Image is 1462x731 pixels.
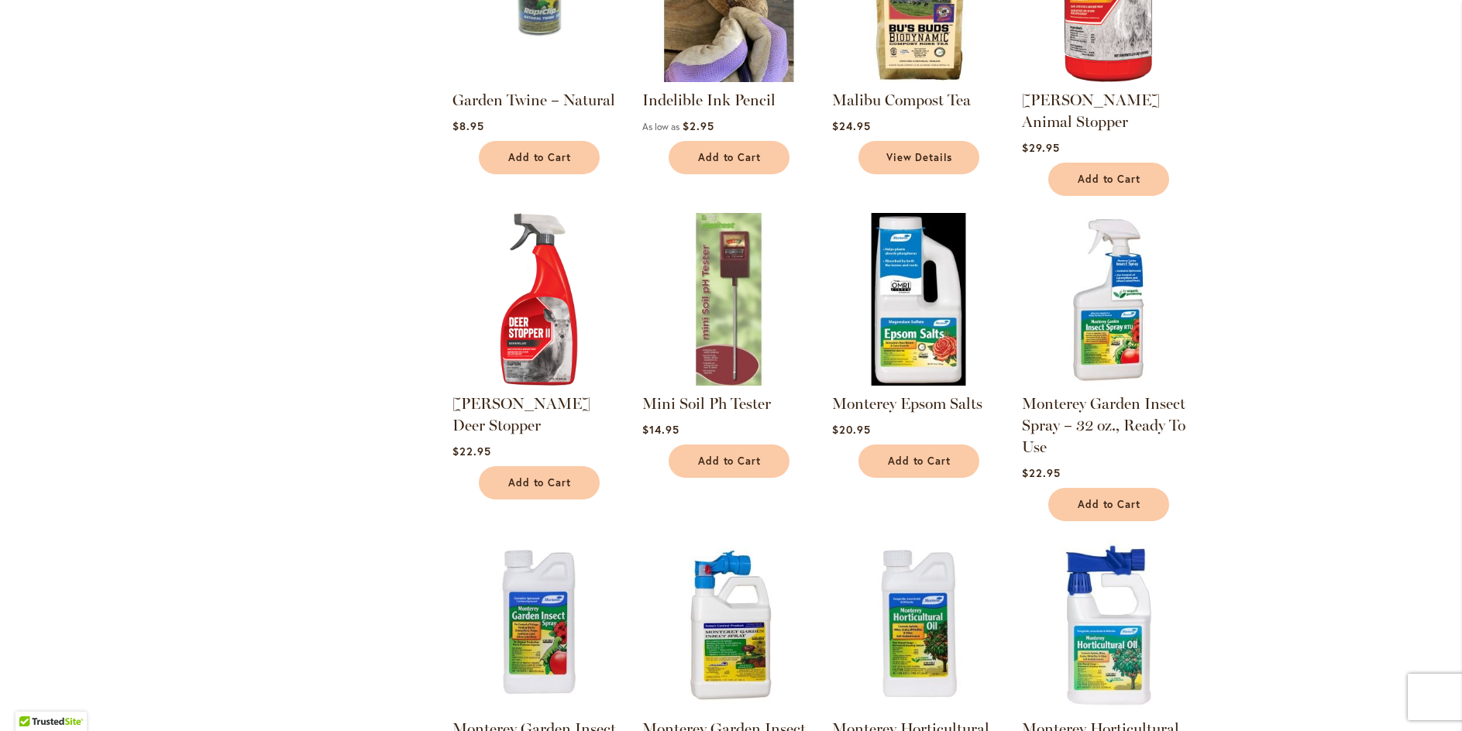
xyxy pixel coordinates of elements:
[1022,394,1185,456] a: Monterey Garden Insect Spray – 32 oz., Ready To Use
[642,699,815,714] a: Monterey Garden Insect Spray – 32 oz., Hose Ready
[832,70,1005,85] a: Malibu Compost Tea
[832,538,1005,711] img: Monterey Horticultural Oil – Pint, Concentrate
[1022,70,1195,85] a: Messina Animal Stopper
[886,151,953,164] span: View Details
[832,91,971,109] a: Malibu Compost Tea
[832,213,1005,386] img: Monterey Epsom Salts
[642,121,679,132] span: As low as
[832,699,1005,714] a: Monterey Horticultural Oil – Pint, Concentrate
[452,699,625,714] a: Monterey Garden Insect Spray – 16 oz., Concentrate
[1022,699,1195,714] a: Monterey Horticultural Oil – 32 oz., Hose Ready
[698,455,762,468] span: Add to Cart
[452,394,590,434] a: [PERSON_NAME] Deer Stopper
[1048,488,1169,521] button: Add to Cart
[452,538,625,711] img: Monterey Garden Insect Spray – 16 oz., Concentrate
[669,444,789,478] button: Add to Cart
[508,476,572,489] span: Add to Cart
[12,676,55,719] iframe: Launch Accessibility Center
[1022,374,1195,389] a: Monterey Garden Insect Spray – 32 oz., Ready To Use
[832,422,871,437] span: $20.95
[642,374,815,389] a: Mini Soil Ph Tester
[642,538,815,711] img: Monterey Garden Insect Spray – 32 oz., Hose Ready
[1022,213,1195,386] img: Monterey Garden Insect Spray – 32 oz., Ready To Use
[698,151,762,164] span: Add to Cart
[1078,173,1141,186] span: Add to Cart
[1022,465,1061,480] span: $22.95
[508,151,572,164] span: Add to Cart
[452,118,484,133] span: $8.95
[452,444,491,458] span: $22.95
[832,374,1005,389] a: Monterey Epsom Salts
[832,394,982,413] a: Monterey Epsom Salts
[642,70,815,85] a: Indelible Ink Pencil
[1022,538,1195,711] img: Monterey Horticultural Oil – 32 oz., Hose Ready
[479,141,600,174] button: Add to Cart
[1022,140,1060,155] span: $29.95
[642,422,679,437] span: $14.95
[888,455,951,468] span: Add to Cart
[858,444,979,478] button: Add to Cart
[479,466,600,499] button: Add to Cart
[638,208,819,390] img: Mini Soil Ph Tester
[642,394,771,413] a: Mini Soil Ph Tester
[1078,498,1141,511] span: Add to Cart
[452,91,615,109] a: Garden Twine – Natural
[1048,163,1169,196] button: Add to Cart
[452,213,625,386] img: Messina Deer Stopper
[669,141,789,174] button: Add to Cart
[642,91,776,109] a: Indelible Ink Pencil
[683,118,714,133] span: $2.95
[832,118,871,133] span: $24.95
[452,70,625,85] a: Garden Twine – Natural
[858,141,979,174] a: View Details
[1022,91,1160,131] a: [PERSON_NAME] Animal Stopper
[452,374,625,389] a: Messina Deer Stopper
